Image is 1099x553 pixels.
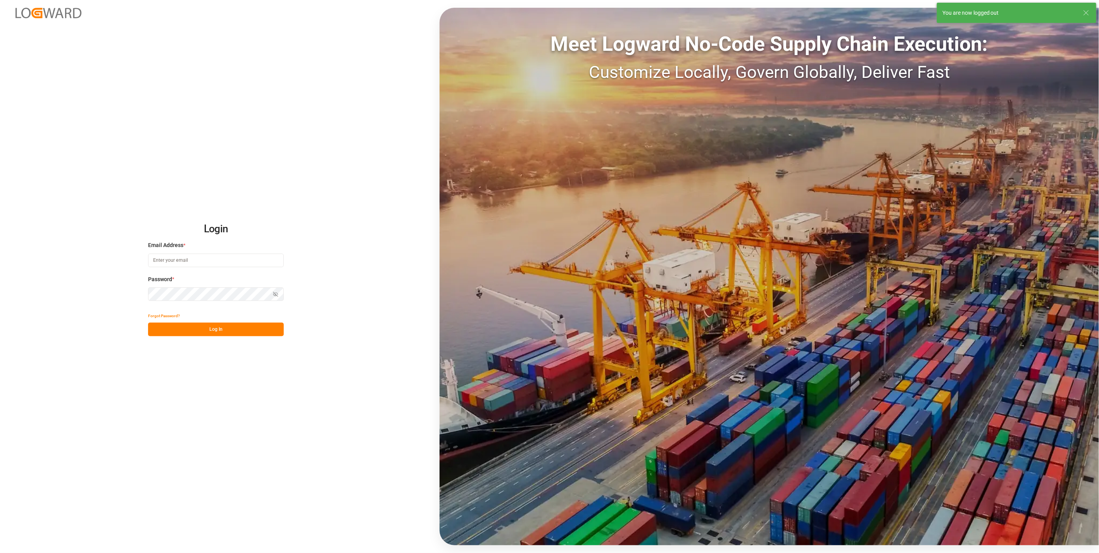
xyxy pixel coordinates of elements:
input: Enter your email [148,254,284,267]
div: Meet Logward No-Code Supply Chain Execution: [440,29,1099,59]
img: Logward_new_orange.png [16,8,81,18]
button: Forgot Password? [148,309,180,323]
span: Email Address [148,241,183,249]
div: Customize Locally, Govern Globally, Deliver Fast [440,59,1099,85]
div: You are now logged out [942,9,1076,17]
h2: Login [148,217,284,242]
button: Log In [148,323,284,336]
span: Password [148,275,172,283]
